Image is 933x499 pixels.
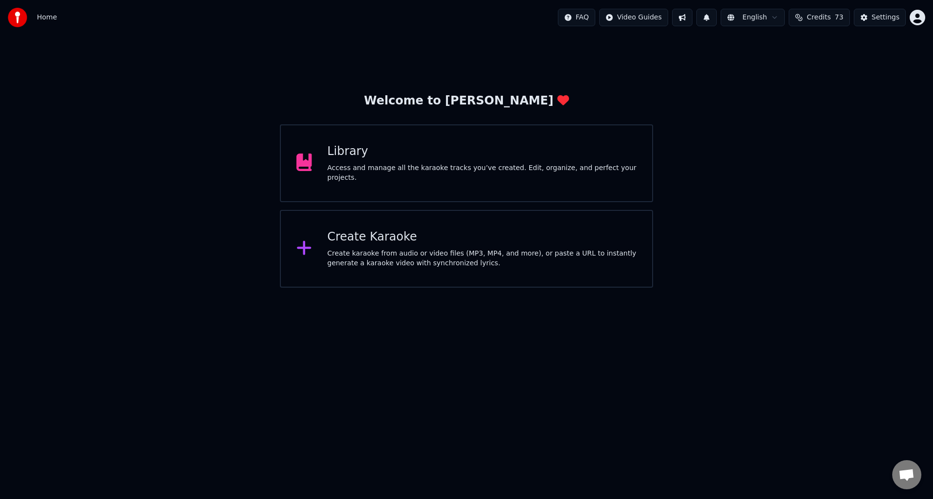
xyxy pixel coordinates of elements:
button: Credits73 [789,9,849,26]
div: Open chat [892,460,921,489]
button: FAQ [558,9,595,26]
div: Settings [872,13,899,22]
button: Video Guides [599,9,668,26]
button: Settings [854,9,906,26]
span: Credits [807,13,830,22]
span: Home [37,13,57,22]
div: Welcome to [PERSON_NAME] [364,93,569,109]
div: Access and manage all the karaoke tracks you’ve created. Edit, organize, and perfect your projects. [328,163,637,183]
nav: breadcrumb [37,13,57,22]
div: Library [328,144,637,159]
img: youka [8,8,27,27]
div: Create Karaoke [328,229,637,245]
div: Create karaoke from audio or video files (MP3, MP4, and more), or paste a URL to instantly genera... [328,249,637,268]
span: 73 [835,13,844,22]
